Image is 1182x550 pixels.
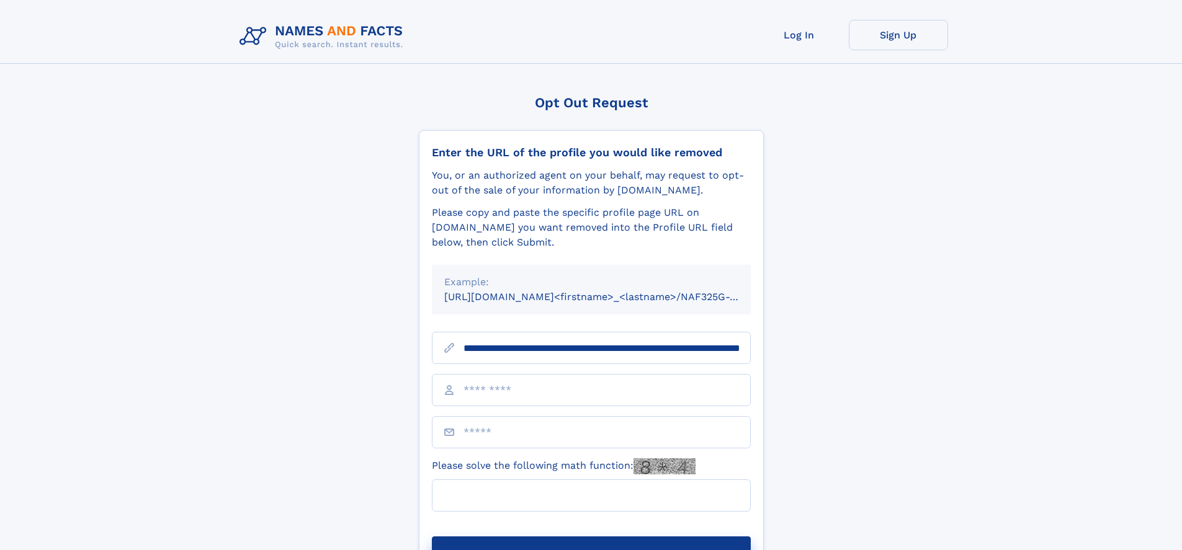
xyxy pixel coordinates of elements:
[419,95,764,110] div: Opt Out Request
[432,205,751,250] div: Please copy and paste the specific profile page URL on [DOMAIN_NAME] you want removed into the Pr...
[750,20,849,50] a: Log In
[444,291,774,303] small: [URL][DOMAIN_NAME]<firstname>_<lastname>/NAF325G-xxxxxxxx
[432,146,751,159] div: Enter the URL of the profile you would like removed
[444,275,738,290] div: Example:
[849,20,948,50] a: Sign Up
[432,458,696,474] label: Please solve the following math function:
[432,168,751,198] div: You, or an authorized agent on your behalf, may request to opt-out of the sale of your informatio...
[235,20,413,53] img: Logo Names and Facts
